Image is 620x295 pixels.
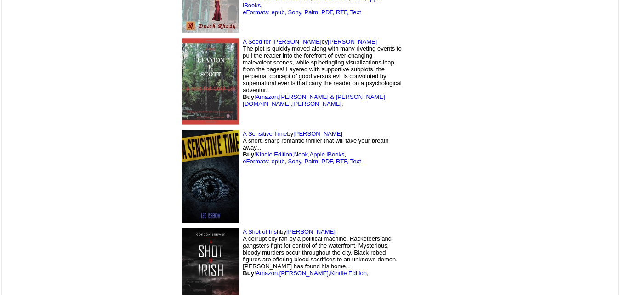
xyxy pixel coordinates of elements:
[256,151,293,158] a: Kindle Edition
[328,38,377,45] a: [PERSON_NAME]
[182,38,239,125] img: 46296.jpg
[293,130,342,137] a: [PERSON_NAME]
[294,151,308,158] a: Nook
[456,274,459,277] img: shim.gif
[256,270,278,277] a: Amazon
[243,93,385,107] a: [PERSON_NAME] & [PERSON_NAME][DOMAIN_NAME]
[456,179,459,182] img: shim.gif
[243,151,254,158] b: Buy
[243,93,254,100] b: Buy
[292,100,341,107] a: [PERSON_NAME]
[243,130,388,165] font: by A short, sharp romantic thriller that will take your breath away... ! , , ,
[243,270,254,277] b: Buy
[256,93,278,100] a: Amazon
[330,270,367,277] a: Kindle Edition
[243,228,280,235] a: A Shot of Irish
[286,228,336,235] a: [PERSON_NAME]
[411,149,448,204] img: shim.gif
[182,130,239,222] img: 72365.jpg
[243,38,401,107] font: by The plot is quickly moved along with many riveting events to pull the reader into the forefron...
[243,158,361,165] a: eFormats: epub, Sony, Palm, PDF, RTF, Text
[243,38,321,45] a: A Seed for [PERSON_NAME]
[279,270,329,277] a: [PERSON_NAME]
[243,9,361,16] a: eFormats: epub, Sony, Palm, PDF, RTF, Text
[243,228,398,277] font: by A corrupt city ran by a political machine. Racketeers and gangsters fight for control of the w...
[310,151,345,158] a: Apple iBooks
[411,54,448,109] img: shim.gif
[243,130,287,137] a: A Sensitive Time
[456,85,459,87] img: shim.gif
